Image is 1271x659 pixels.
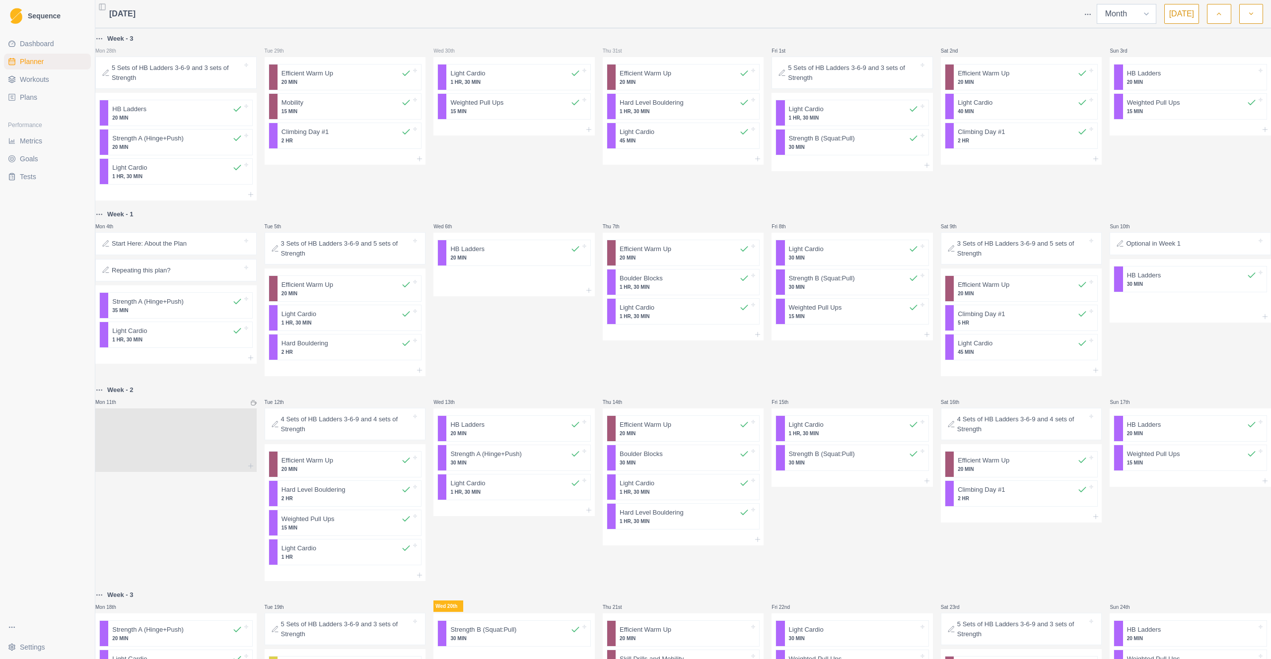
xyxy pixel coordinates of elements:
p: 20 MIN [620,78,749,86]
p: Optional in Week 1 [1126,239,1181,249]
p: 15 MIN [1127,108,1257,115]
p: 30 MIN [789,635,918,642]
p: Strength B (Squat:Pull) [450,625,516,635]
p: Thu 14th [603,398,633,406]
button: [DATE] [1164,4,1199,24]
div: Efficient Warm Up20 MIN [945,451,1098,477]
p: Climbing Day #1 [958,485,1005,495]
p: Sun 10th [1110,223,1139,230]
p: Efficient Warm Up [958,280,1009,290]
p: Week - 3 [107,34,134,44]
div: Repeating this plan? [95,259,257,282]
p: Efficient Warm Up [620,420,671,430]
p: Mon 28th [95,47,125,55]
p: 30 MIN [450,459,580,466]
div: Weighted Pull Ups15 MIN [1114,445,1267,471]
div: Light Cardio1 HR, 30 MIN [437,64,591,90]
div: Efficient Warm Up20 MIN [269,64,422,90]
p: Mon 11th [95,398,125,406]
p: Light Cardio [789,244,824,254]
div: Efficient Warm Up20 MIN [269,275,422,302]
p: Strength B (Squat:Pull) [789,133,855,143]
p: Efficient Warm Up [958,456,1009,465]
div: Hard Bouldering2 HR [269,334,422,360]
p: 1 HR, 30 MIN [112,173,242,180]
p: 20 MIN [1127,430,1257,437]
span: Planner [20,57,44,66]
p: 5 Sets of HB Ladders 3-6-9 and 3 sets of Strength [112,63,242,82]
p: 30 MIN [789,283,918,291]
div: Boulder Blocks30 MIN [607,445,760,471]
p: 20 MIN [112,635,242,642]
p: Fri 15th [772,398,801,406]
a: Tests [4,169,91,185]
p: Tue 29th [265,47,294,55]
div: Light Cardio45 MIN [945,334,1098,360]
div: HB Ladders20 MIN [1114,620,1267,647]
p: 2 HR [958,137,1087,144]
p: 20 MIN [958,290,1087,297]
p: Mobility [282,98,303,108]
div: Strength A (Hinge+Push)20 MIN [99,129,253,155]
p: 5 Sets of HB Ladders 3-6-9 and 3 sets of Strength [281,619,412,639]
p: Fri 8th [772,223,801,230]
p: Light Cardio [958,98,992,108]
p: 1 HR, 30 MIN [450,488,580,496]
div: Climbing Day #15 HR [945,305,1098,331]
p: 30 MIN [789,143,918,151]
p: 20 MIN [958,78,1087,86]
a: Planner [4,54,91,69]
p: Wed 30th [433,47,463,55]
div: HB Ladders20 MIN [99,100,253,126]
p: 15 MIN [282,524,411,531]
p: Tue 5th [265,223,294,230]
a: Metrics [4,133,91,149]
p: Fri 1st [772,47,801,55]
p: Light Cardio [620,303,654,313]
p: 20 MIN [620,254,749,262]
div: Light Cardio1 HR, 30 MIN [607,298,760,325]
p: 4 Sets of HB Ladders 3-6-9 and 4 sets of Strength [281,414,412,434]
p: Weighted Pull Ups [450,98,503,108]
p: 4 Sets of HB Ladders 3-6-9 and 4 sets of Strength [957,414,1088,434]
p: 15 MIN [282,108,411,115]
span: Sequence [28,12,61,19]
p: 20 MIN [112,114,242,122]
p: Sun 24th [1110,603,1139,611]
div: 5 Sets of HB Ladders 3-6-9 and 3 sets of Strength [941,613,1102,645]
div: Light Cardio1 HR, 30 MIN [99,322,253,348]
p: Efficient Warm Up [282,456,333,465]
div: Light Cardio45 MIN [607,123,760,149]
div: Efficient Warm Up20 MIN [607,620,760,647]
p: Light Cardio [282,543,316,553]
p: Thu 31st [603,47,633,55]
div: Light Cardio1 HR, 30 MIN [99,158,253,185]
p: HB Ladders [1127,270,1161,280]
p: 15 MIN [450,108,580,115]
div: Light Cardio1 HR, 30 MIN [607,474,760,500]
div: Climbing Day #12 HR [945,123,1098,149]
a: Goals [4,151,91,167]
p: Light Cardio [789,420,824,430]
div: Mobility15 MIN [269,93,422,120]
p: 5 Sets of HB Ladders 3-6-9 and 3 sets of Strength [788,63,918,82]
p: Weighted Pull Ups [1127,449,1180,459]
a: Dashboard [4,36,91,52]
div: Efficient Warm Up20 MIN [607,240,760,266]
p: Thu 21st [603,603,633,611]
p: Efficient Warm Up [620,625,671,635]
p: 30 MIN [450,635,580,642]
p: 1 HR, 30 MIN [112,336,242,343]
button: Settings [4,639,91,655]
p: 20 MIN [958,465,1087,473]
p: Hard Level Bouldering [620,98,684,108]
p: 30 MIN [789,459,918,466]
p: Hard Bouldering [282,338,328,348]
div: Light Cardio1 HR, 30 MIN [776,415,929,442]
div: HB Ladders20 MIN [1114,64,1267,90]
div: 3 Sets of HB Ladders 3-6-9 and 5 sets of Strength [941,232,1102,264]
p: 40 MIN [958,108,1087,115]
p: Hard Level Bouldering [282,485,346,495]
div: Optional in Week 1 [1110,232,1271,255]
p: Light Cardio [620,127,654,137]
